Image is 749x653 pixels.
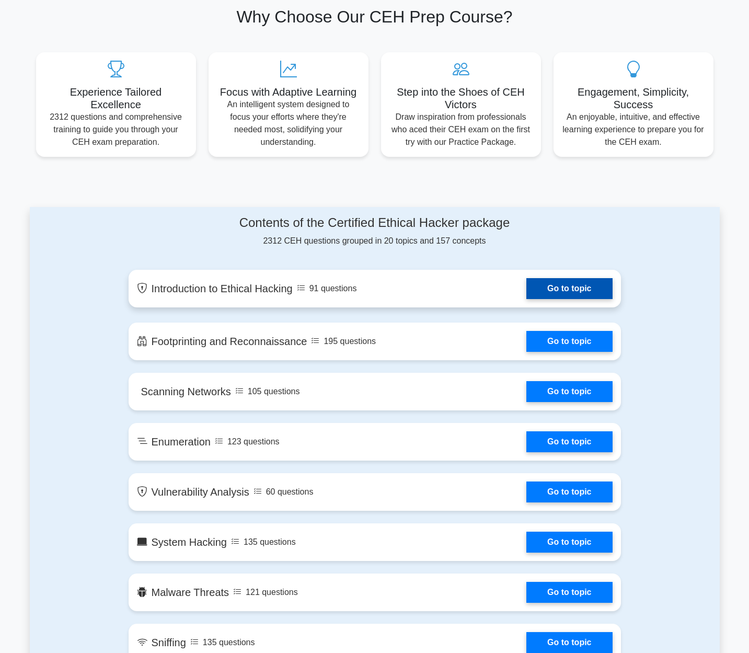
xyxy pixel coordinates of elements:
[217,98,360,148] p: An intelligent system designed to focus your efforts where they're needed most, solidifying your ...
[129,215,621,247] div: 2312 CEH questions grouped in 20 topics and 157 concepts
[129,215,621,231] h4: Contents of the Certified Ethical Hacker package
[562,86,705,111] h5: Engagement, Simplicity, Success
[526,482,612,502] a: Go to topic
[526,278,612,299] a: Go to topic
[389,86,533,111] h5: Step into the Shoes of CEH Victors
[389,111,533,148] p: Draw inspiration from professionals who aced their CEH exam on the first try with our Practice Pa...
[526,582,612,603] a: Go to topic
[526,632,612,653] a: Go to topic
[44,111,188,148] p: 2312 questions and comprehensive training to guide you through your CEH exam preparation.
[526,331,612,352] a: Go to topic
[526,431,612,452] a: Go to topic
[44,86,188,111] h5: Experience Tailored Excellence
[562,111,705,148] p: An enjoyable, intuitive, and effective learning experience to prepare you for the CEH exam.
[526,532,612,553] a: Go to topic
[217,86,360,98] h5: Focus with Adaptive Learning
[526,381,612,402] a: Go to topic
[36,7,713,27] h2: Why Choose Our CEH Prep Course?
